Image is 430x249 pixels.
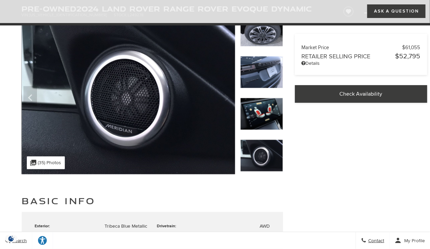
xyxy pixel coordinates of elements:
[367,238,384,244] span: Contact
[302,60,420,66] a: Details
[240,98,283,130] img: Used 2024 Tribeca Blue Metallic Land Rover Dynamic image 34
[22,14,235,174] img: Used 2024 Tribeca Blue Metallic Land Rover Dynamic image 35
[105,223,148,229] span: Tribeca Blue Metallic
[240,14,283,46] img: Used 2024 Tribeca Blue Metallic Land Rover Dynamic image 32
[240,139,283,172] img: Used 2024 Tribeca Blue Metallic Land Rover Dynamic image 35
[35,223,53,229] div: Exterior:
[395,52,420,60] span: $52,795
[22,195,283,207] h2: Basic Info
[3,235,19,242] img: Opt-Out Icon
[401,238,425,244] span: My Profile
[367,4,426,18] a: Ask a Question
[302,44,403,51] span: Market Price
[302,53,395,60] span: Retailer Selling Price
[23,86,37,107] div: Previous
[27,156,65,169] div: (35) Photos
[32,235,53,246] div: Explore your accessibility options
[340,91,382,97] span: Check Availability
[302,52,420,60] a: Retailer Selling Price $52,795
[403,44,420,51] span: $61,055
[302,44,420,51] a: Market Price $61,055
[295,85,427,103] a: Check Availability
[157,223,180,229] div: Drivetrain:
[3,235,19,242] section: Click to Open Cookie Consent Modal
[240,56,283,88] img: Used 2024 Tribeca Blue Metallic Land Rover Dynamic image 33
[390,232,430,249] button: Open user profile menu
[32,232,53,249] a: Explore your accessibility options
[260,223,270,229] span: AWD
